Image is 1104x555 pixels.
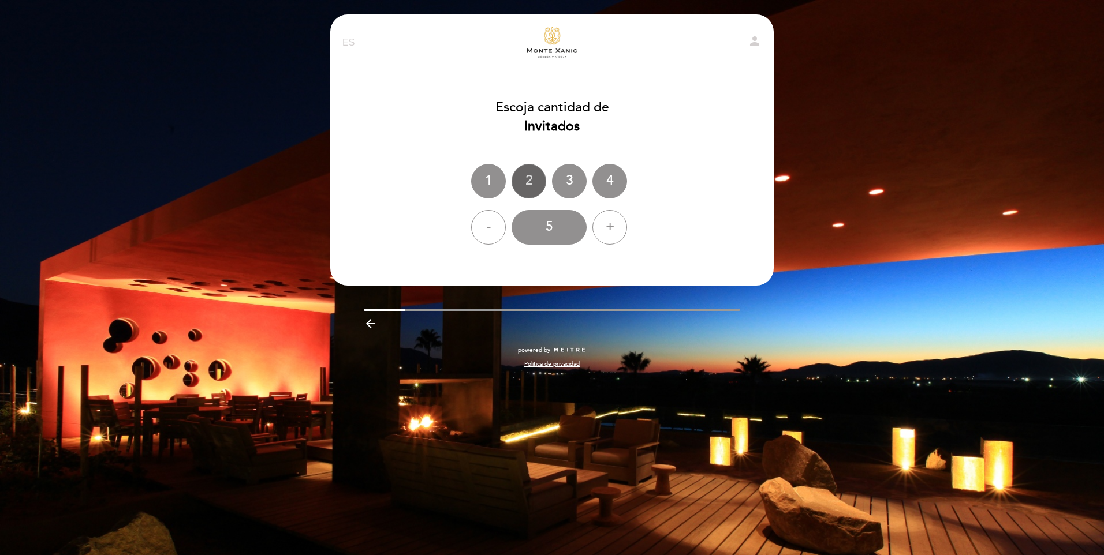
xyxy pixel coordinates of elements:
i: person [748,34,762,48]
a: powered by [518,346,586,354]
div: 1 [471,164,506,198]
button: person [748,34,762,52]
div: - [471,210,506,245]
a: Política de privacidad [524,360,580,368]
b: Invitados [524,118,580,134]
a: Descubre Monte Xanic [480,27,624,59]
div: 2 [512,164,546,198]
img: MEITRE [553,347,586,353]
div: 3 [552,164,587,198]
div: + [592,210,627,245]
div: Escoja cantidad de [330,98,774,136]
div: 4 [592,164,627,198]
div: 5 [512,210,587,245]
i: arrow_backward [364,317,378,331]
span: powered by [518,346,550,354]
